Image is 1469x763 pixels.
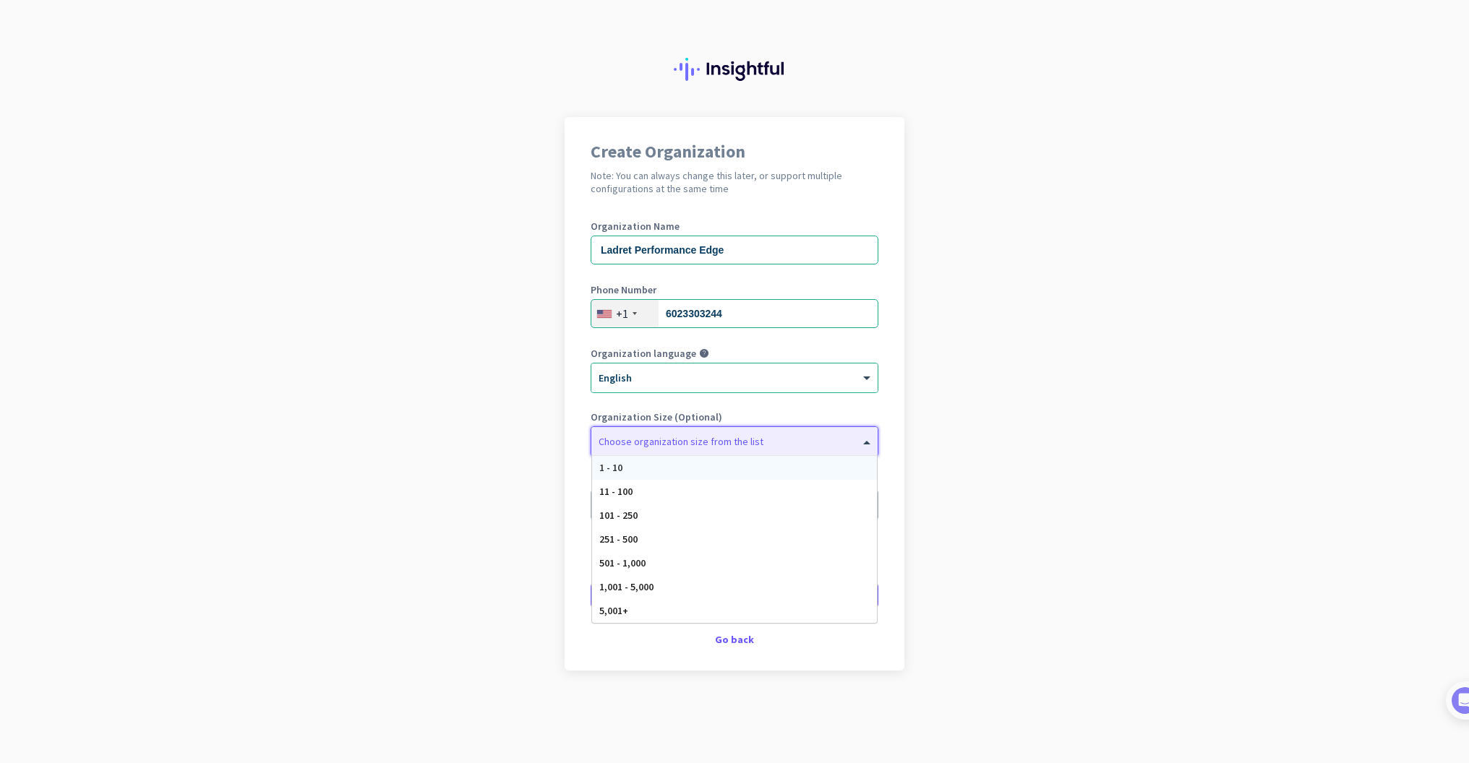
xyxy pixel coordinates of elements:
div: Options List [592,456,877,623]
img: Insightful [674,58,795,81]
label: Organization Time Zone [591,475,878,486]
input: 201-555-0123 [591,299,878,328]
h1: Create Organization [591,143,878,160]
label: Organization Size (Optional) [591,412,878,422]
span: 501 - 1,000 [599,556,646,569]
h2: Note: You can always change this later, or support multiple configurations at the same time [591,169,878,195]
span: 1,001 - 5,000 [599,580,654,593]
i: help [699,348,709,358]
label: Phone Number [591,285,878,295]
button: Create Organization [591,582,878,608]
label: Organization language [591,348,696,358]
div: Go back [591,634,878,645]
span: 11 - 100 [599,485,633,498]
span: 1 - 10 [599,461,622,474]
span: 5,001+ [599,604,628,617]
span: 251 - 500 [599,533,638,546]
label: Organization Name [591,221,878,231]
span: 101 - 250 [599,509,638,522]
input: What is the name of your organization? [591,236,878,264]
div: +1 [616,306,628,321]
